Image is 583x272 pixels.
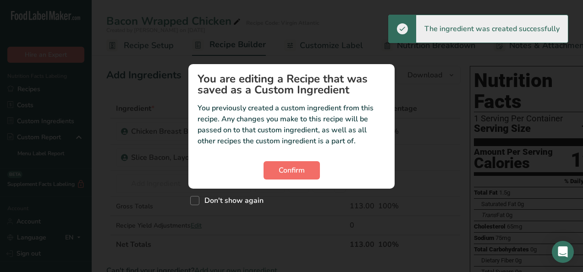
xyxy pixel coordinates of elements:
button: Confirm [264,161,320,180]
h1: You are editing a Recipe that was saved as a Custom Ingredient [198,73,385,95]
span: Confirm [279,165,305,176]
div: The ingredient was created successfully [416,15,568,43]
p: You previously created a custom ingredient from this recipe. Any changes you make to this recipe ... [198,103,385,147]
span: Don't show again [199,196,264,205]
div: Open Intercom Messenger [552,241,574,263]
